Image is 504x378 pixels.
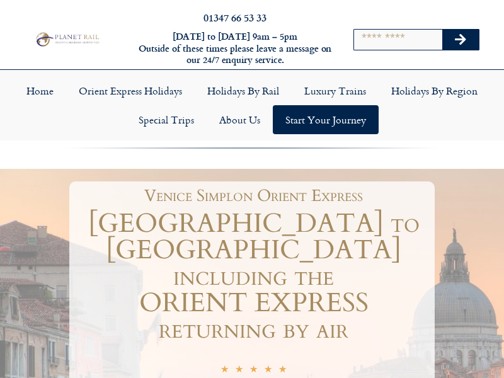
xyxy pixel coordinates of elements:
h6: [DATE] to [DATE] 9am – 5pm Outside of these times please leave a message on our 24/7 enquiry serv... [137,31,333,66]
h1: [GEOGRAPHIC_DATA] to [GEOGRAPHIC_DATA] including the ORIENT EXPRESS returning by air [72,210,435,343]
a: Orient Express Holidays [66,76,195,105]
i: ☆ [264,365,272,377]
a: About Us [207,105,273,134]
h1: Venice Simplon Orient Express [79,188,428,204]
nav: Menu [6,76,498,134]
a: Special Trips [126,105,207,134]
div: 5/5 [220,364,287,377]
img: Planet Rail Train Holidays Logo [33,31,101,47]
i: ☆ [278,365,287,377]
a: Start your Journey [273,105,379,134]
a: 01347 66 53 33 [203,10,266,25]
a: Home [14,76,66,105]
i: ☆ [249,365,258,377]
a: Luxury Trains [292,76,379,105]
i: ☆ [235,365,243,377]
button: Search [442,30,479,50]
a: Holidays by Rail [195,76,292,105]
i: ☆ [220,365,229,377]
a: Holidays by Region [379,76,490,105]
